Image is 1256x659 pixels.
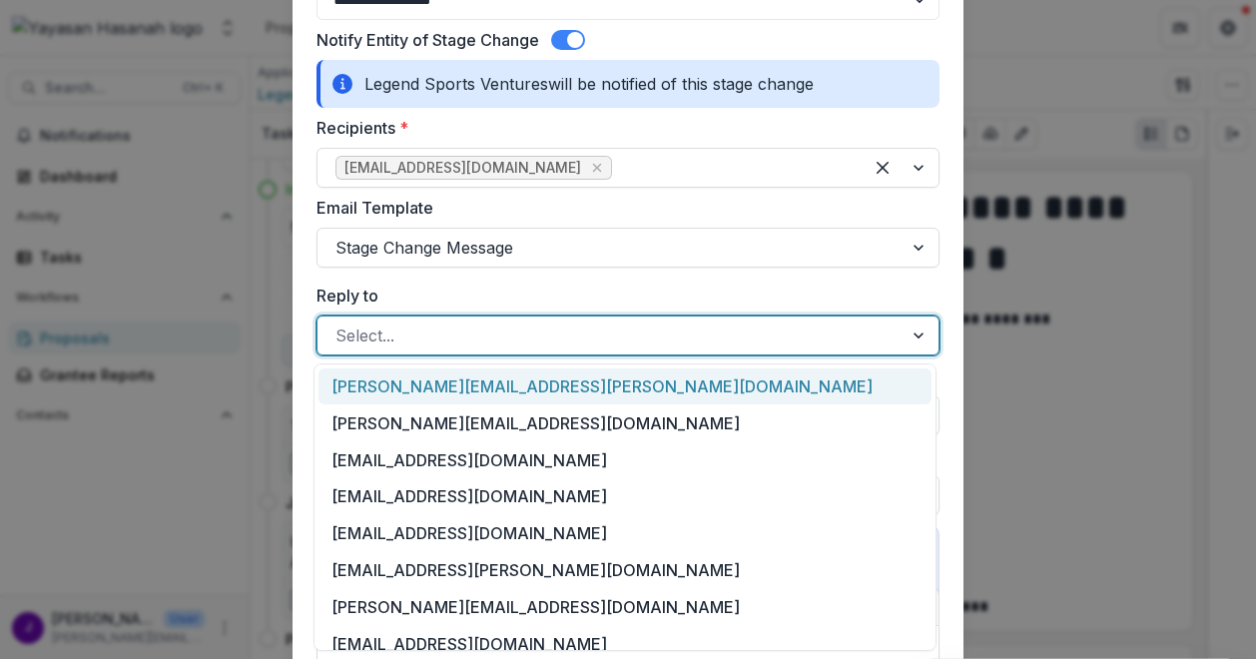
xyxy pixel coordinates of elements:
[318,478,932,515] div: [EMAIL_ADDRESS][DOMAIN_NAME]
[867,152,899,184] div: Clear selected options
[318,515,932,552] div: [EMAIL_ADDRESS][DOMAIN_NAME]
[344,160,581,177] span: [EMAIL_ADDRESS][DOMAIN_NAME]
[318,552,932,589] div: [EMAIL_ADDRESS][PERSON_NAME][DOMAIN_NAME]
[318,368,932,405] div: [PERSON_NAME][EMAIL_ADDRESS][PERSON_NAME][DOMAIN_NAME]
[316,116,928,140] label: Recipients
[316,60,940,108] div: Legend Sports Ventures will be notified of this stage change
[318,404,932,441] div: [PERSON_NAME][EMAIL_ADDRESS][DOMAIN_NAME]
[318,441,932,478] div: [EMAIL_ADDRESS][DOMAIN_NAME]
[316,284,928,308] label: Reply to
[316,196,928,220] label: Email Template
[316,28,539,52] label: Notify Entity of Stage Change
[318,588,932,625] div: [PERSON_NAME][EMAIL_ADDRESS][DOMAIN_NAME]
[587,158,607,178] div: Remove legendsportsventures@gmail.com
